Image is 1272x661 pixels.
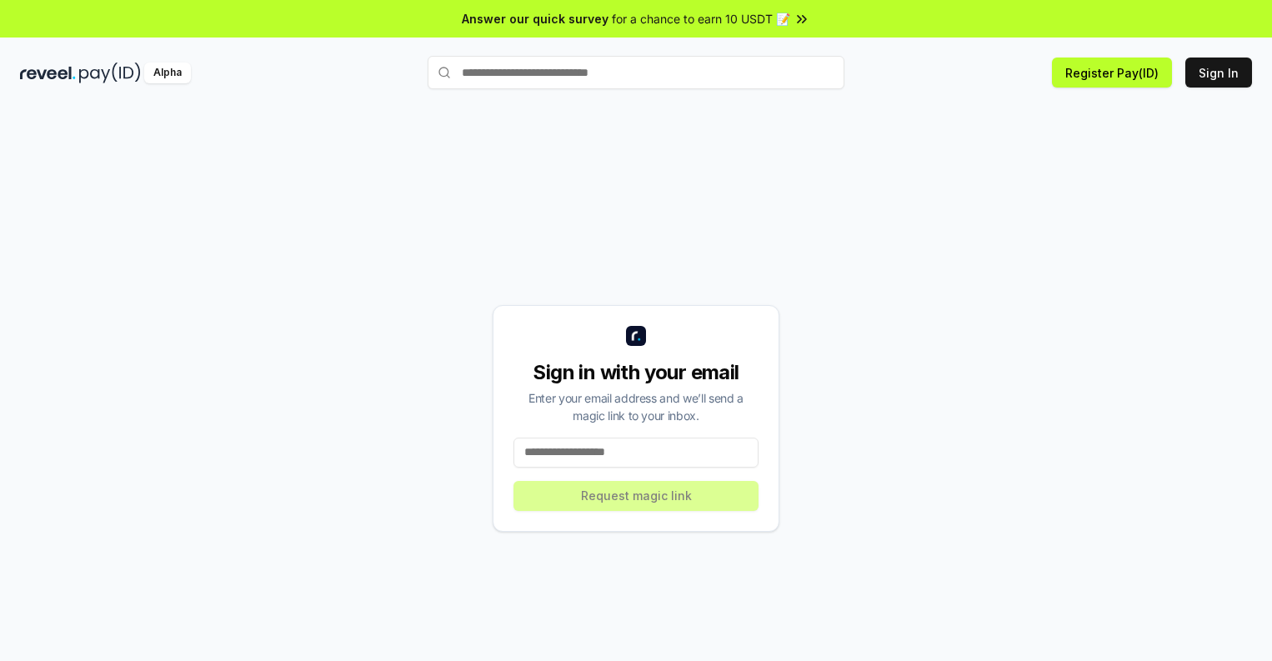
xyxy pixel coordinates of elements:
img: reveel_dark [20,63,76,83]
img: logo_small [626,326,646,346]
div: Alpha [144,63,191,83]
span: for a chance to earn 10 USDT 📝 [612,10,790,28]
button: Register Pay(ID) [1052,58,1172,88]
button: Sign In [1185,58,1252,88]
div: Enter your email address and we’ll send a magic link to your inbox. [513,389,759,424]
div: Sign in with your email [513,359,759,386]
span: Answer our quick survey [462,10,608,28]
img: pay_id [79,63,141,83]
